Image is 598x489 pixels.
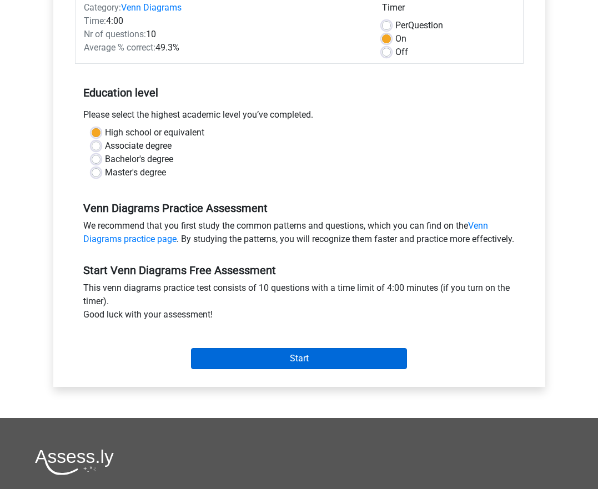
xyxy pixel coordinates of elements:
img: Assessly logo [35,449,114,475]
div: This venn diagrams practice test consists of 10 questions with a time limit of 4:00 minutes (if y... [75,281,524,326]
div: Please select the highest academic level you’ve completed. [75,108,524,126]
div: 4:00 [76,14,374,28]
label: Bachelor's degree [105,153,173,166]
h5: Start Venn Diagrams Free Assessment [83,264,515,277]
span: Time: [84,16,106,26]
a: Venn Diagrams [121,2,182,13]
div: 49.3% [76,41,374,54]
div: 10 [76,28,374,41]
input: Start [191,348,407,369]
label: Master's degree [105,166,166,179]
label: Off [395,46,408,59]
span: Category: [84,2,121,13]
span: Average % correct: [84,42,155,53]
div: Timer [382,1,515,19]
label: High school or equivalent [105,126,204,139]
label: On [395,32,406,46]
div: We recommend that you first study the common patterns and questions, which you can find on the . ... [75,219,524,250]
h5: Venn Diagrams Practice Assessment [83,201,515,215]
span: Per [395,20,408,31]
label: Associate degree [105,139,172,153]
h5: Education level [83,82,515,104]
label: Question [395,19,443,32]
span: Nr of questions: [84,29,146,39]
